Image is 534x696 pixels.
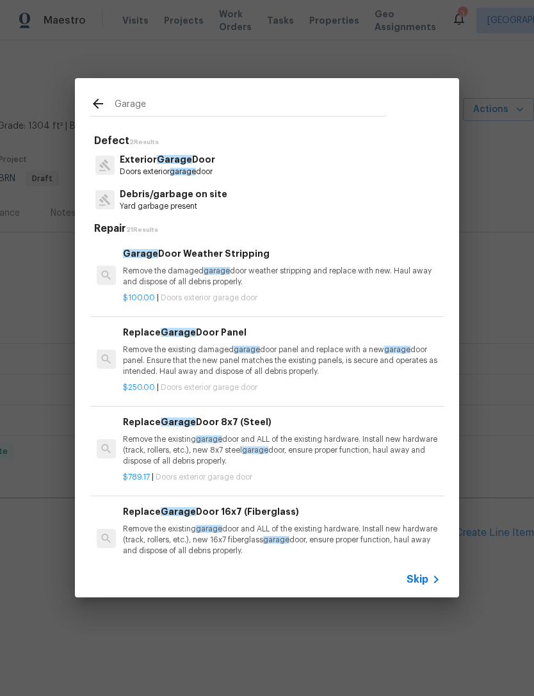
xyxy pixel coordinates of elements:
[123,473,150,481] span: $789.17
[161,417,196,426] span: Garage
[123,249,158,258] span: Garage
[123,293,441,303] p: |
[384,346,410,353] span: garage
[129,139,159,145] span: 2 Results
[123,472,441,483] p: |
[161,507,196,516] span: Garage
[156,473,252,481] span: Doors exterior garage door
[123,415,441,429] h6: Replace Door 8x7 (Steel)
[120,188,227,201] p: Debris/garbage on site
[263,536,289,544] span: garage
[94,222,444,236] h5: Repair
[126,227,158,233] span: 21 Results
[407,573,428,586] span: Skip
[123,434,441,467] p: Remove the existing door and ALL of the existing hardware. Install new hardware (track, rollers, ...
[120,201,227,212] p: Yard garbage present
[120,166,215,177] p: Doors exterior door
[115,96,386,115] input: Search issues or repairs
[123,266,441,287] p: Remove the damaged door weather stripping and replace with new. Haul away and dispose of all debr...
[123,505,441,519] h6: Replace Door 16x7 (Fiberglass)
[204,267,230,275] span: garage
[123,384,155,391] span: $250.00
[161,294,257,302] span: Doors exterior garage door
[234,346,260,353] span: garage
[123,524,441,556] p: Remove the existing door and ALL of the existing hardware. Install new hardware (track, rollers, ...
[123,382,441,393] p: |
[94,134,444,148] h5: Defect
[123,325,441,339] h6: Replace Door Panel
[161,384,257,391] span: Doors exterior garage door
[123,294,155,302] span: $100.00
[123,247,441,261] h6: Door Weather Stripping
[123,344,441,377] p: Remove the existing damaged door panel and replace with a new door panel. Ensure that the new pan...
[196,435,222,443] span: garage
[157,155,192,164] span: Garage
[161,328,196,337] span: Garage
[242,446,268,454] span: garage
[170,168,196,175] span: garage
[196,525,222,533] span: garage
[120,153,215,166] p: Exterior Door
